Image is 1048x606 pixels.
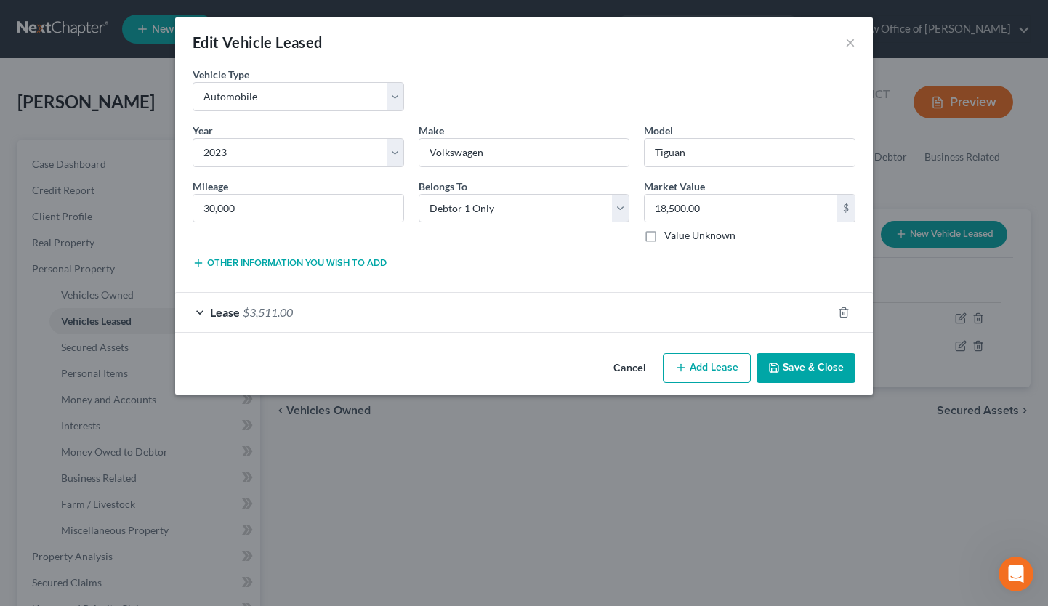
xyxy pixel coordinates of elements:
[12,411,238,514] div: Sorry for the delay, Ani. [US_STATE] Eastern District files completely differently from the rest ...
[9,6,37,33] button: go back
[12,411,279,541] div: Emma says…
[419,124,444,137] span: Make
[52,182,279,399] div: Got it. Thanks, [PERSON_NAME]! I'm noticing that when I upload the documents into Client Document...
[193,179,228,194] label: Mileage
[12,182,279,411] div: Ani says…
[70,7,165,18] h1: [PERSON_NAME]
[644,179,705,194] label: Market Value
[243,305,293,319] span: $3,511.00
[249,470,273,493] button: Send a message…
[999,557,1033,591] iframe: Intercom live chat
[193,32,323,52] div: Edit Vehicle Leased
[70,18,174,33] p: Active in the last 15m
[92,476,104,488] button: Start recording
[419,139,629,166] input: ex. Nissan
[12,445,278,470] textarea: Message…
[419,180,467,193] span: Belongs To
[210,305,240,319] span: Lease
[837,195,855,222] div: $
[757,353,855,384] button: Save & Close
[644,124,673,137] span: Model
[845,33,855,51] button: ×
[23,476,34,488] button: Emoji picker
[23,420,227,506] div: Sorry for the delay, Ani. [US_STATE] Eastern District files completely differently from the rest ...
[41,8,65,31] img: Profile image for Emma
[664,228,735,243] label: Value Unknown
[602,355,657,384] button: Cancel
[193,68,249,81] span: Vehicle Type
[69,476,81,488] button: Upload attachment
[12,163,279,182] div: [DATE]
[64,191,267,390] div: Got it. Thanks, [PERSON_NAME]! I'm noticing that when I upload the documents into Client Document...
[255,6,281,32] div: Close
[193,195,403,222] input: --
[46,476,57,488] button: Gif picker
[193,257,387,269] button: Other information you wish to add
[663,353,751,384] button: Add Lease
[645,139,855,166] input: ex. Altima
[193,124,213,137] span: Year
[227,6,255,33] button: Home
[645,195,837,222] input: 0.00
